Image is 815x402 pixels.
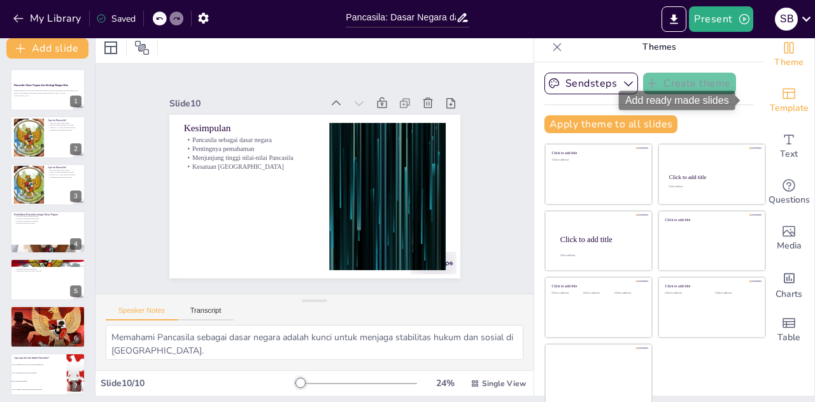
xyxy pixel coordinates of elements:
[689,6,753,32] button: Present
[48,166,81,169] p: Apa itu Pancasila?
[10,353,85,395] div: 7
[770,101,809,115] span: Template
[14,315,81,317] p: Berpikir kritis
[178,306,234,320] button: Transcript
[14,94,81,97] p: Generated with [URL]
[70,333,81,344] div: 6
[70,190,81,202] div: 3
[560,254,641,257] div: Click to add body
[780,147,798,161] span: Text
[14,90,81,94] p: Dalam presentasi ini, kita akan membahas Pancasila sebagai dasar negara, ideologi bangsa, dan fil...
[204,84,332,138] p: Kesimpulan
[775,6,798,32] button: S B
[14,356,63,360] p: Apa saja sila-sila dalam Pancasila?
[776,287,802,301] span: Charts
[12,373,66,374] span: Sila 2: Kemanusiaan yang Adil dan Beradab
[567,32,751,62] p: Themes
[197,56,347,115] div: Slide 10
[614,292,643,295] div: Click to add text
[48,129,81,131] p: Pentingnya memahami Pancasila
[198,105,325,154] p: Pentingnya pemahaman
[48,169,81,171] p: Pancasila adalah dasar negara
[10,8,87,29] button: My Library
[106,325,523,360] textarea: Memahami Pancasila sebagai dasar negara adalah kunci untuk menjaga stabilitas hukum dan sosial di...
[669,186,753,189] div: Click to add text
[14,262,81,265] p: [PERSON_NAME]
[48,124,81,126] p: Pancasila mencerminkan nilai luhur
[12,381,66,382] span: Sila 3: Persatuan Indonesia
[10,69,85,111] div: 1
[662,6,686,32] button: Export to PowerPoint
[669,174,754,180] div: Click to add title
[14,213,81,217] p: Kedudukan Pancasila sebagai Dasar Negara
[70,96,81,107] div: 1
[769,193,810,207] span: Questions
[583,292,612,295] div: Click to add text
[544,115,677,133] button: Apply theme to all slides
[101,38,121,58] div: Layout
[552,292,581,295] div: Click to add text
[346,8,455,27] input: Insert title
[430,377,460,389] div: 24 %
[665,217,756,222] div: Click to add title
[775,8,798,31] div: S B
[10,116,85,158] div: 2
[552,159,643,162] div: Click to add text
[774,55,804,69] span: Theme
[10,211,85,253] div: 4
[619,91,735,110] div: Add ready made slides
[10,164,85,206] div: 3
[48,126,81,129] p: [PERSON_NAME] sebagai pedoman
[763,261,814,307] div: Add charts and graphs
[777,239,802,253] span: Media
[106,306,178,320] button: Speaker Notes
[763,78,814,124] div: Add ready made slides
[101,377,295,389] div: Slide 10 / 10
[14,310,81,313] p: Pancasila sebagai pandangan hidup
[70,380,81,392] div: 7
[14,215,81,218] p: Pancasila sebagai sumber hukum
[10,306,85,348] div: 6
[12,364,66,366] span: Sila 1: Ke[DEMOGRAPHIC_DATA]an Yang Maha Esa
[14,260,81,264] p: Pancasila sebagai Ideologi Bangsa
[48,118,81,122] p: Apa itu Pancasila?
[14,220,81,222] p: Kebijakan berdasarkan Pancasila
[70,238,81,250] div: 4
[560,234,642,243] div: Click to add title
[763,307,814,353] div: Add a table
[14,312,81,315] p: Arah dan tujuan masyarakat
[195,114,322,163] p: Menjunjung tinggi nilai-nilai Pancasila
[48,173,81,176] p: [PERSON_NAME] sebagai pedoman
[70,285,81,297] div: 5
[14,269,81,272] p: Memahami Pancasila sebagai ideologi
[14,317,81,320] p: Membangun masyarakat yang lebih baik
[552,151,643,155] div: Click to add title
[552,284,643,289] div: Click to add title
[70,143,81,155] div: 2
[14,268,81,270] p: Persatuan dalam keberagaman
[665,292,705,295] div: Click to add text
[14,222,81,225] p: Pancasila sebagai teks hidup
[544,73,638,94] button: Sendsteps
[10,259,85,301] div: 5
[12,389,66,390] span: Sila 4: Keadilan Sosial bagi Seluruh Rakyat Indonesia
[763,215,814,261] div: Add images, graphics, shapes or video
[14,265,81,268] p: Keadilan sosial
[14,84,68,87] strong: Pancasila: Dasar Negara dan Ideologi Bangsa Kita
[763,169,814,215] div: Get real-time input from your audience
[6,38,89,59] button: Add slide
[96,13,136,25] div: Saved
[14,218,81,220] p: Pengaturan kehidupan masyarakat
[48,176,81,178] p: Pentingnya memahami Pancasila
[201,97,328,146] p: Pancasila sebagai dasar negara
[14,308,81,312] p: Pancasila sebagai Filsafat Bangsa
[643,73,736,94] button: Create theme
[763,32,814,78] div: Change the overall theme
[48,122,81,124] p: Pancasila adalah dasar negara
[134,40,150,55] span: Position
[48,171,81,174] p: Pancasila mencerminkan nilai luhur
[482,378,526,389] span: Single View
[665,284,756,289] div: Click to add title
[777,331,800,345] span: Table
[715,292,755,295] div: Click to add text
